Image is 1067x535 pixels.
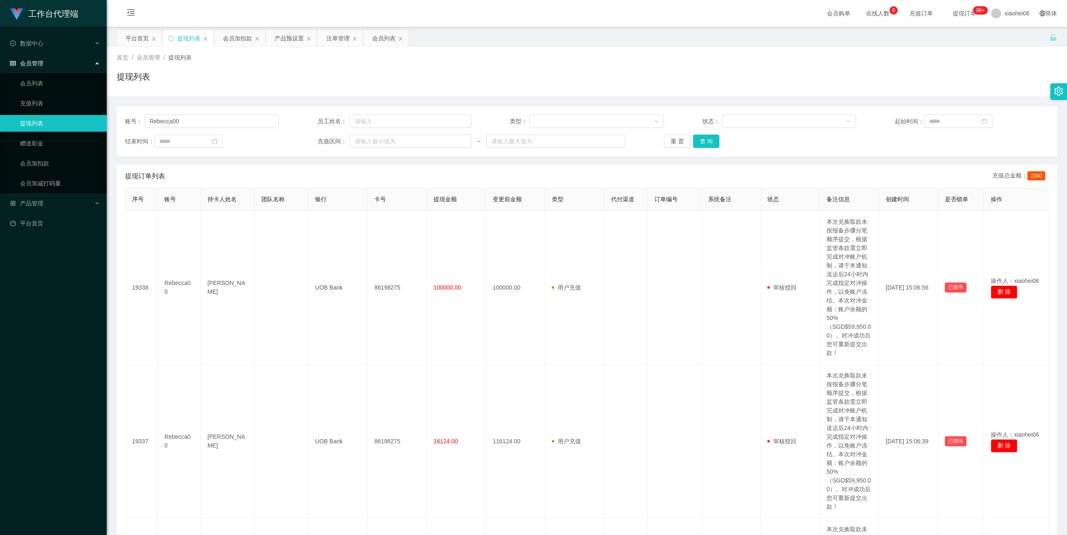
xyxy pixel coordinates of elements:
button: 已锁单 [945,282,967,292]
td: [DATE] 15:06:56 [879,211,938,365]
td: [PERSON_NAME] [201,211,255,365]
td: 本次兑换取款未按报备步骤分笔顺序提交，根据监管条款需立即完成对冲账户机制，请于本通知送达后24小时内完成指定对冲操作，以免账户冻结。本次对冲金额：账户余额的 50%（SGD$59,950.00）... [820,365,879,518]
span: 会员管理 [137,54,160,61]
span: 数据中心 [10,40,43,47]
div: 会员加扣款 [223,30,252,46]
i: 图标: down [846,119,851,125]
div: 会员列表 [372,30,396,46]
a: 会员列表 [20,75,100,92]
td: 100000.00 [486,211,545,365]
i: 图标: close [255,36,260,41]
a: 会员加扣款 [20,155,100,172]
span: 提现金额 [433,196,457,202]
button: 删 除 [991,285,1017,299]
img: logo.9652507e.png [10,8,23,20]
span: 首页 [117,54,128,61]
i: 图标: calendar [982,118,987,124]
span: 序号 [132,196,144,202]
i: 图标: calendar [212,138,218,144]
span: 卡号 [374,196,386,202]
input: 请输入最大值为 [486,135,625,148]
a: 会员加减打码量 [20,175,100,192]
i: 图标: appstore-o [10,200,16,206]
i: 图标: menu-fold [117,0,145,27]
span: 结束时间： [125,137,154,146]
span: 银行 [315,196,327,202]
span: 100000.00 [433,284,461,291]
span: 提现订单 [949,10,980,16]
button: 删 除 [991,439,1017,452]
h1: 工作台代理端 [28,0,78,27]
span: 充值订单 [905,10,937,16]
td: Rebecca00 [158,365,200,518]
span: 操作 [991,196,1002,202]
span: / [132,54,133,61]
i: 图标: sync [168,35,174,41]
span: 会员管理 [10,60,43,67]
span: 操作人：xiaohei06 [991,277,1039,284]
span: ~ [471,137,486,146]
input: 请输入 [145,115,279,128]
td: 116124.00 [486,365,545,518]
span: 创建时间 [886,196,909,202]
div: 注单管理 [326,30,350,46]
div: 提现列表 [177,30,200,46]
i: 图标: unlock [1049,34,1057,41]
td: 19338 [125,211,158,365]
a: 提现列表 [20,115,100,132]
td: [DATE] 15:06:39 [879,365,938,518]
input: 请输入最小值为 [350,135,471,148]
a: 图标: dashboard平台首页 [10,215,100,232]
i: 图标: setting [1054,87,1063,96]
td: UOB Bank [308,211,368,365]
span: 备注信息 [827,196,850,202]
span: 账号 [164,196,176,202]
i: 图标: check-circle-o [10,40,16,46]
span: 提现订单列表 [125,171,165,181]
span: 用户充值 [552,284,581,291]
span: 状态： [702,117,722,126]
h1: 提现列表 [117,70,150,83]
div: 产品预设置 [275,30,304,46]
div: 平台首页 [125,30,149,46]
button: 重 置 [664,135,691,148]
span: / [163,54,165,61]
a: 充值列表 [20,95,100,112]
span: 起始时间： [895,117,924,126]
span: 代付渠道 [611,196,634,202]
span: 操作人：xiaohei06 [991,431,1039,438]
i: 图标: close [352,36,357,41]
span: 状态 [767,196,779,202]
span: 变更前金额 [493,196,522,202]
input: 请输入 [350,115,471,128]
td: [PERSON_NAME] [201,365,255,518]
sup: 6 [889,6,898,15]
span: 产品管理 [10,200,43,207]
td: Rebecca00 [158,211,200,365]
span: 审核驳回 [767,284,796,291]
td: 86198275 [368,365,427,518]
i: 图标: down [654,119,659,125]
i: 图标: close [306,36,311,41]
td: 86198275 [368,211,427,365]
span: 2340 [1027,171,1045,180]
i: 图标: close [203,36,208,41]
i: 图标: close [398,36,403,41]
span: 是否锁单 [945,196,968,202]
i: 图标: global [1039,10,1045,16]
span: 16124.00 [433,438,458,445]
span: 用户充值 [552,438,581,445]
a: 赠送彩金 [20,135,100,152]
span: 审核驳回 [767,438,796,445]
span: 系统备注 [708,196,731,202]
span: 员工姓名： [318,117,350,126]
button: 已锁单 [945,436,967,446]
div: 充值总金额： [992,171,1049,181]
span: 订单编号 [654,196,678,202]
i: 图标: table [10,60,16,66]
button: 查 询 [693,135,720,148]
span: 持卡人姓名 [208,196,237,202]
td: 19337 [125,365,158,518]
span: 在线人数 [862,10,894,16]
span: 团队名称 [261,196,285,202]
